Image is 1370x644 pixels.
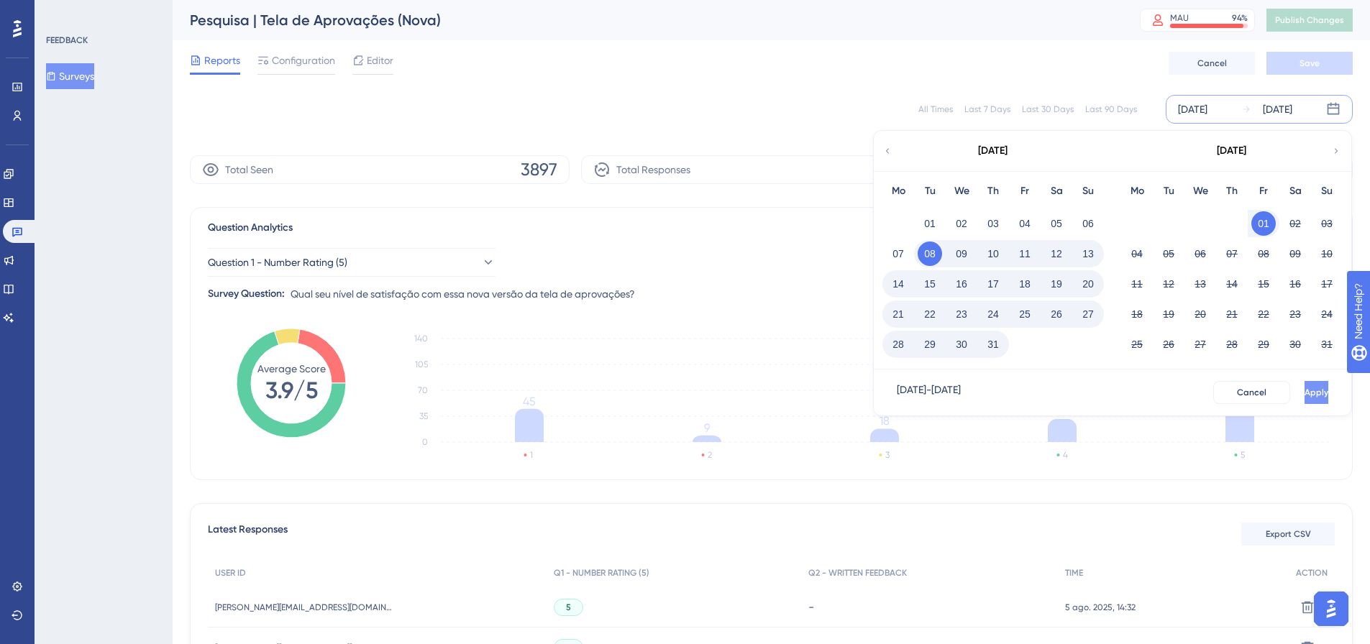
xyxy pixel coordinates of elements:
[1311,183,1343,200] div: Su
[918,103,953,115] div: All Times
[1266,9,1353,32] button: Publish Changes
[808,600,1051,614] div: -
[554,567,649,579] span: Q1 - NUMBER RATING (5)
[1076,272,1100,296] button: 20
[1125,241,1149,266] button: 04
[1153,183,1184,200] div: Tu
[981,302,1005,326] button: 24
[918,332,942,356] button: 29
[1251,241,1276,266] button: 08
[978,142,1008,160] div: [DATE]
[981,211,1005,236] button: 03
[1188,241,1213,266] button: 06
[1184,183,1216,200] div: We
[708,450,712,460] text: 2
[415,359,428,369] tspan: 105
[1220,332,1244,356] button: 28
[1220,272,1244,296] button: 14
[1013,241,1037,266] button: 11
[1300,57,1320,69] span: Save
[981,272,1005,296] button: 17
[1237,387,1266,398] span: Cancel
[886,302,910,326] button: 21
[1156,272,1181,296] button: 12
[885,450,890,460] text: 3
[1283,332,1307,356] button: 30
[1076,211,1100,236] button: 06
[208,254,347,271] span: Question 1 - Number Rating (5)
[1156,332,1181,356] button: 26
[1315,241,1339,266] button: 10
[215,602,395,613] span: [PERSON_NAME][EMAIL_ADDRESS][DOMAIN_NAME]
[1065,567,1083,579] span: TIME
[208,219,293,236] span: Question Analytics
[521,158,557,181] span: 3897
[46,34,88,46] div: FEEDBACK
[981,332,1005,356] button: 31
[1065,602,1136,613] span: 5 ago. 2025, 14:32
[1248,183,1279,200] div: Fr
[1251,302,1276,326] button: 22
[1044,241,1069,266] button: 12
[949,272,974,296] button: 16
[949,332,974,356] button: 30
[46,63,94,89] button: Surveys
[1216,183,1248,200] div: Th
[257,363,326,374] tspan: Average Score
[704,421,710,435] tspan: 9
[1063,450,1068,460] text: 4
[1170,12,1189,24] div: MAU
[215,567,246,579] span: USER ID
[914,183,946,200] div: Tu
[1085,103,1137,115] div: Last 90 Days
[918,302,942,326] button: 22
[1217,142,1246,160] div: [DATE]
[1283,302,1307,326] button: 23
[946,183,977,200] div: We
[1220,302,1244,326] button: 21
[1275,14,1344,26] span: Publish Changes
[949,211,974,236] button: 02
[964,103,1010,115] div: Last 7 Days
[1188,332,1213,356] button: 27
[918,272,942,296] button: 15
[949,302,974,326] button: 23
[1279,183,1311,200] div: Sa
[1315,302,1339,326] button: 24
[1310,587,1353,630] iframe: UserGuiding AI Assistant Launcher
[1058,405,1067,418] tspan: 31
[977,183,1009,200] div: Th
[1178,101,1207,118] div: [DATE]
[419,411,428,421] tspan: 35
[886,332,910,356] button: 28
[949,241,974,266] button: 09
[882,183,914,200] div: Mo
[1013,272,1037,296] button: 18
[523,395,536,408] tspan: 45
[1044,211,1069,236] button: 05
[414,333,428,344] tspan: 140
[918,211,942,236] button: 01
[1156,241,1181,266] button: 05
[1241,450,1245,460] text: 5
[1169,52,1255,75] button: Cancel
[1156,302,1181,326] button: 19
[272,52,335,69] span: Configuration
[1188,302,1213,326] button: 20
[1251,272,1276,296] button: 15
[1013,302,1037,326] button: 25
[1283,241,1307,266] button: 09
[886,241,910,266] button: 07
[1241,523,1335,546] button: Export CSV
[897,381,961,404] div: [DATE] - [DATE]
[208,285,285,303] div: Survey Question:
[225,161,273,178] span: Total Seen
[1315,211,1339,236] button: 03
[1296,567,1328,579] span: ACTION
[1283,272,1307,296] button: 16
[1197,57,1227,69] span: Cancel
[422,437,428,447] tspan: 0
[530,450,533,460] text: 1
[1283,211,1307,236] button: 02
